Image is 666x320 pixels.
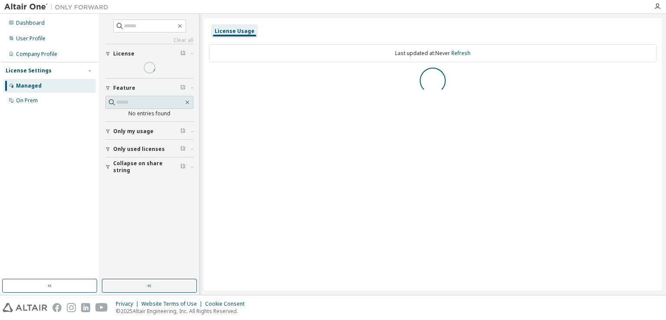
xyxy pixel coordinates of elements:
[105,140,193,159] button: Only used licenses
[105,122,193,141] button: Only my usage
[113,146,165,153] span: Only used licenses
[113,85,135,91] span: Feature
[105,44,193,63] button: License
[180,146,186,153] span: Clear filter
[16,20,45,26] div: Dashboard
[67,303,76,312] img: instagram.svg
[215,28,255,35] div: License Usage
[205,300,250,307] div: Cookie Consent
[451,49,470,57] a: Refresh
[209,44,656,62] div: Last updated at: Never
[16,82,42,89] div: Managed
[180,85,186,91] span: Clear filter
[3,303,47,312] img: altair_logo.svg
[180,50,186,57] span: Clear filter
[180,128,186,135] span: Clear filter
[116,307,250,315] p: © 2025 Altair Engineering, Inc. All Rights Reserved.
[105,110,193,117] div: No entries found
[116,300,141,307] div: Privacy
[105,37,193,44] a: Clear all
[4,3,113,11] img: Altair One
[6,67,52,74] div: License Settings
[16,35,46,42] div: User Profile
[113,160,180,174] span: Collapse on share string
[52,303,62,312] img: facebook.svg
[105,157,193,176] button: Collapse on share string
[180,163,186,170] span: Clear filter
[81,303,90,312] img: linkedin.svg
[113,128,153,135] span: Only my usage
[16,51,57,58] div: Company Profile
[105,78,193,98] button: Feature
[113,50,134,57] span: License
[141,300,205,307] div: Website Terms of Use
[95,303,108,312] img: youtube.svg
[16,97,38,104] div: On Prem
